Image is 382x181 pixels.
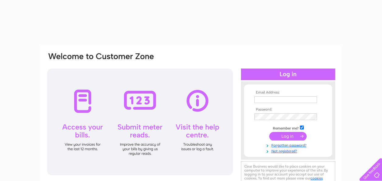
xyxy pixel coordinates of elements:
[253,108,323,112] th: Password:
[253,125,323,131] td: Remember me?
[254,142,323,148] a: Forgotten password?
[253,90,323,95] th: Email Address:
[254,148,323,154] a: Not registered?
[269,132,307,140] input: Submit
